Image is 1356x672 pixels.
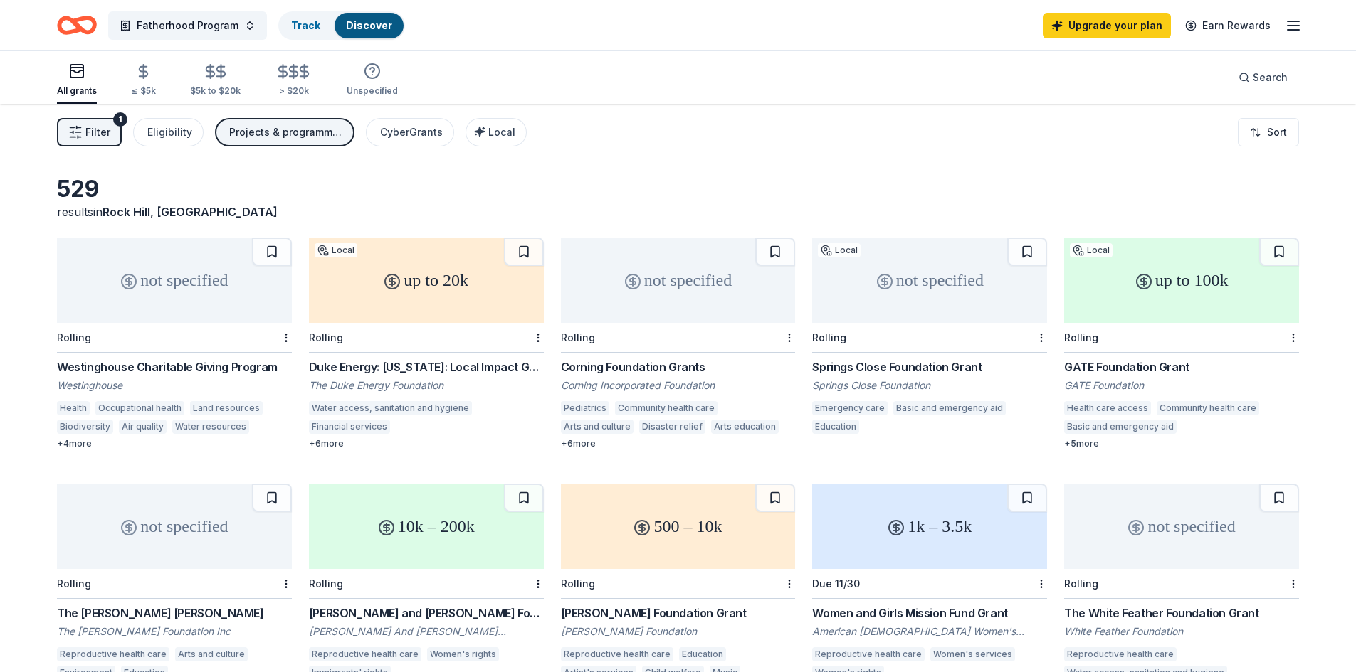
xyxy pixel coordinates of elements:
div: up to 100k [1064,238,1299,323]
div: Corning Incorporated Foundation [561,378,796,393]
div: Westinghouse Charitable Giving Program [57,358,292,375]
div: Reproductive health care [812,647,925,661]
div: > $20k [275,85,312,97]
div: Community health care [1157,401,1259,415]
div: not specified [812,238,1047,323]
div: Westinghouse [57,378,292,393]
button: Search [1227,63,1299,92]
div: Arts and culture [561,420,634,434]
div: Emergency care [812,401,888,415]
div: not specified [57,484,292,569]
div: Projects & programming [229,124,343,141]
div: CyberGrants [380,124,443,141]
div: Corning Foundation Grants [561,358,796,375]
div: Local [315,243,357,257]
div: not specified [1064,484,1299,569]
div: The [PERSON_NAME] [PERSON_NAME] [57,604,292,622]
div: Arts education [711,420,779,434]
div: Rolling [561,577,595,590]
div: Arts and culture [175,647,248,661]
div: not specified [561,238,796,323]
div: Water access, sanitation and hygiene [309,401,472,415]
div: Reproductive health care [309,647,421,661]
span: Local [488,126,515,138]
button: Filter1 [57,118,122,146]
button: Projects & programming [215,118,354,146]
a: Earn Rewards [1177,13,1279,38]
button: TrackDiscover [278,11,405,40]
div: Women's services [930,647,1015,661]
div: The [PERSON_NAME] Foundation Inc [57,624,292,639]
div: Unspecified [347,85,398,97]
span: in [93,205,278,219]
div: 529 [57,175,292,203]
div: Springs Close Foundation [812,378,1047,393]
div: Rolling [309,331,343,343]
a: Track [291,19,320,31]
div: Pediatrics [561,401,609,415]
div: Women and Girls Mission Fund Grant [812,604,1047,622]
div: Reproductive health care [1064,647,1177,661]
button: All grants [57,57,97,104]
div: + 4 more [57,438,292,449]
div: Biodiversity [57,420,113,434]
div: Basic and emergency aid [893,401,1006,415]
div: Financial services [309,420,390,434]
div: Rolling [561,331,595,343]
a: Upgrade your plan [1043,13,1171,38]
div: Reproductive health care [57,647,169,661]
div: Health care access [1064,401,1151,415]
div: [PERSON_NAME] Foundation Grant [561,604,796,622]
button: Fatherhood Program [108,11,267,40]
div: GATE Foundation [1064,378,1299,393]
div: Eligibility [147,124,192,141]
div: Water resources [172,420,249,434]
div: The Duke Energy Foundation [309,378,544,393]
div: Community health care [615,401,718,415]
div: 500 – 10k [561,484,796,569]
div: Rolling [1064,577,1098,590]
div: ≤ $5k [131,85,156,97]
div: Local [818,243,861,257]
div: Rolling [812,331,846,343]
div: The White Feather Foundation Grant [1064,604,1299,622]
div: All grants [57,85,97,97]
button: Eligibility [133,118,204,146]
a: Home [57,9,97,42]
div: up to 20k [309,238,544,323]
button: CyberGrants [366,118,454,146]
div: Rolling [1064,331,1098,343]
div: Women's rights [427,647,499,661]
div: White Feather Foundation [1064,624,1299,639]
div: Land resources [190,401,263,415]
div: Reproductive health care [561,647,673,661]
button: Local [466,118,527,146]
div: Disaster relief [639,420,705,434]
button: Unspecified [347,57,398,104]
div: results [57,203,292,220]
span: Filter [85,124,110,141]
div: Occupational health [95,401,184,415]
div: 10k – 200k [309,484,544,569]
div: Springs Close Foundation Grant [812,358,1047,375]
span: Search [1253,69,1288,86]
a: up to 100kLocalRollingGATE Foundation GrantGATE FoundationHealth care accessCommunity health care... [1064,238,1299,449]
div: Rolling [309,577,343,590]
a: not specifiedLocalRollingSprings Close Foundation GrantSprings Close FoundationEmergency careBasi... [812,238,1047,438]
a: up to 20kLocalRollingDuke Energy: [US_STATE]: Local Impact GrantsThe Duke Energy FoundationWater ... [309,238,544,449]
a: not specifiedRollingCorning Foundation GrantsCorning Incorporated FoundationPediatricsCommunity h... [561,238,796,449]
div: Basic and emergency aid [1064,420,1177,434]
div: + 5 more [1064,438,1299,449]
div: Rolling [57,577,91,590]
button: Sort [1238,118,1299,146]
div: [PERSON_NAME] Foundation [561,624,796,639]
div: + 6 more [309,438,544,449]
div: $5k to $20k [190,85,241,97]
div: Duke Energy: [US_STATE]: Local Impact Grants [309,358,544,375]
span: Fatherhood Program [137,17,238,34]
span: Sort [1267,124,1287,141]
div: [PERSON_NAME] and [PERSON_NAME] Foundation: International Human Rights Grant Program [309,604,544,622]
button: $5k to $20k [190,58,241,104]
a: not specifiedRollingWestinghouse Charitable Giving ProgramWestinghouseHealthOccupational healthLa... [57,238,292,449]
a: Discover [346,19,392,31]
